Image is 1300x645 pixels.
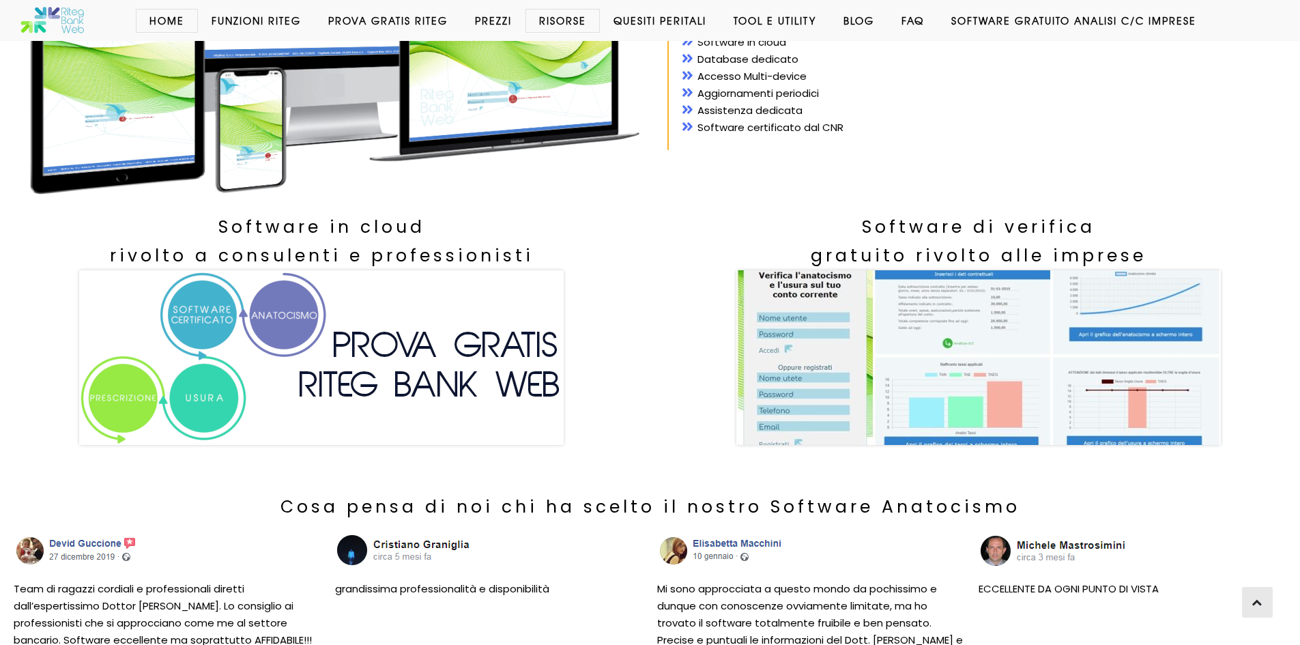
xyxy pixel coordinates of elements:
[720,14,830,27] a: Tool e Utility
[682,34,1277,51] li: Software in cloud
[461,14,525,27] a: Prezzi
[600,14,720,27] a: Quesiti Peritali
[888,14,938,27] a: Faq
[736,270,1221,445] img: software-calcolo-anatocismo-usura-verifica-analisi-conto-corrente
[682,102,1277,119] li: Assistenza dedicata
[979,528,1137,574] img: Recensione Facebook da Michele Mastrosimini
[315,14,461,27] a: Prova Gratis Riteg
[938,14,1210,27] a: Software GRATUITO analisi c/c imprese
[14,493,1286,521] h3: Cosa pensa di noi chi ha scelto il nostro Software Anatocismo
[525,14,600,27] a: Risorse
[20,7,85,34] img: Software anatocismo e usura bancaria
[335,581,643,598] p: grandissima professionalità e disponibilità
[682,51,1277,68] li: Database dedicato
[79,270,564,445] img: Software anatocismo e usura. Analisi conti correnti, mutui e leasing. Prova gratis Riteg Bank
[682,68,1277,85] li: Accesso Multi-device
[14,528,172,574] img: Recensione Facebook da David Guccione
[682,119,1277,137] li: Software certificato dal CNR
[682,85,1277,102] li: Aggiornamenti periodici
[136,14,198,27] a: Home
[198,14,315,27] a: Funzioni Riteg
[830,14,888,27] a: Blog
[657,528,815,574] img: Recensione Facebook da Elisabetta Macchini
[979,581,1286,598] p: ECCELLENTE DA OGNI PUNTO DI VISTA
[335,528,493,574] img: Recensione Facebook da David Guccione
